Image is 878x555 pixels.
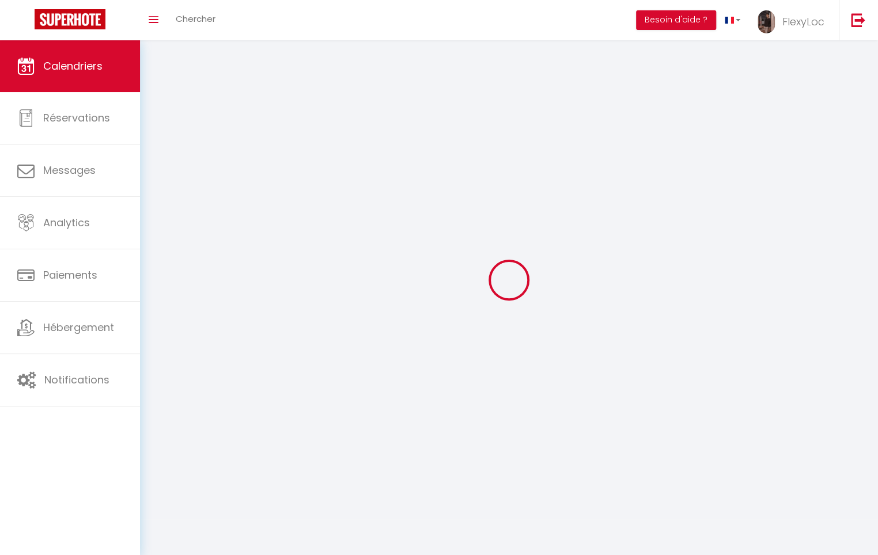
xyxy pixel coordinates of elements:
span: Chercher [176,13,215,25]
button: Besoin d'aide ? [636,10,716,30]
img: logout [851,13,865,27]
span: Calendriers [43,59,103,73]
span: Messages [43,163,96,177]
img: Super Booking [35,9,105,29]
button: Ouvrir le widget de chat LiveChat [9,5,44,39]
span: Analytics [43,215,90,230]
span: Notifications [44,372,109,387]
iframe: Chat [829,503,869,546]
span: FlexyLoc [782,14,824,29]
span: Paiements [43,268,97,282]
span: Hébergement [43,320,114,334]
img: ... [758,10,775,33]
span: Réservations [43,111,110,125]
